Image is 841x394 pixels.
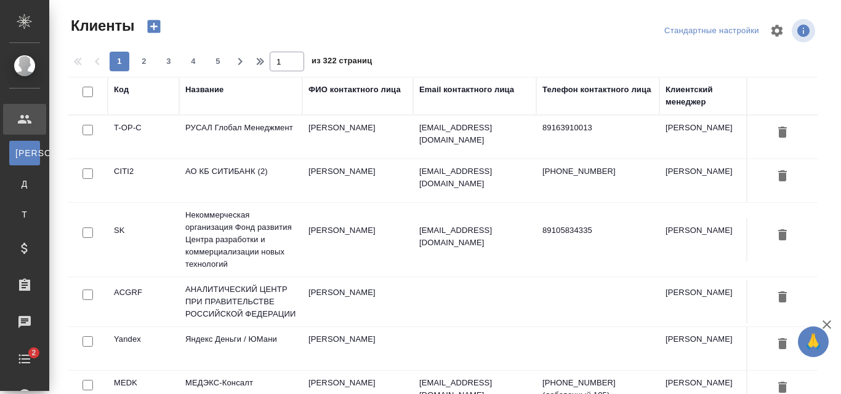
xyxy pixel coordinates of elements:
td: [PERSON_NAME] [659,116,758,159]
span: 2 [134,55,154,68]
button: Удалить [772,333,793,356]
td: ACGRF [108,280,179,323]
td: [PERSON_NAME] [659,218,758,261]
span: 🙏 [803,329,824,355]
span: 2 [24,347,43,359]
td: [PERSON_NAME] [302,327,413,370]
a: [PERSON_NAME] [9,141,40,165]
div: Телефон контактного лица [542,84,651,96]
button: 2 [134,52,154,71]
span: 4 [183,55,203,68]
span: Настроить таблицу [762,16,792,45]
p: 89163910013 [542,122,653,134]
td: АНАЛИТИЧЕСКИЙ ЦЕНТР ПРИ ПРАВИТЕЛЬСТВЕ РОССИЙСКОЙ ФЕДЕРАЦИИ [179,277,302,326]
button: Создать [139,16,169,37]
td: Яндекс Деньги / ЮМани [179,327,302,370]
div: Название [185,84,223,96]
span: Посмотреть информацию [792,19,818,42]
span: Клиенты [68,16,134,36]
span: Д [15,178,34,190]
button: Удалить [772,122,793,144]
td: [PERSON_NAME] [302,280,413,323]
span: [PERSON_NAME] [15,147,34,159]
span: 5 [208,55,228,68]
td: РУСАЛ Глобал Менеджмент [179,116,302,159]
a: Т [9,202,40,227]
td: [PERSON_NAME] [659,159,758,202]
p: [EMAIL_ADDRESS][DOMAIN_NAME] [419,165,530,190]
td: [PERSON_NAME] [302,159,413,202]
td: [PERSON_NAME] [302,218,413,261]
p: [EMAIL_ADDRESS][DOMAIN_NAME] [419,224,530,249]
div: Клиентский менеджер [666,84,752,108]
td: [PERSON_NAME] [659,327,758,370]
td: Yandex [108,327,179,370]
p: 89105834335 [542,224,653,237]
td: [PERSON_NAME] [659,280,758,323]
td: Некоммерческая организация Фонд развития Центра разработки и коммерциализации новых технологий [179,203,302,277]
td: [PERSON_NAME] [302,116,413,159]
a: 2 [3,344,46,374]
button: Удалить [772,286,793,309]
td: SK [108,218,179,261]
span: 3 [159,55,179,68]
div: Код [114,84,129,96]
div: split button [661,22,762,41]
button: 3 [159,52,179,71]
a: Д [9,171,40,196]
div: ФИО контактного лица [308,84,401,96]
p: [PHONE_NUMBER] [542,165,653,178]
td: CITI2 [108,159,179,202]
button: 4 [183,52,203,71]
span: Т [15,208,34,221]
td: АО КБ СИТИБАНК (2) [179,159,302,202]
div: Email контактного лица [419,84,514,96]
span: из 322 страниц [312,53,372,71]
p: [EMAIL_ADDRESS][DOMAIN_NAME] [419,122,530,146]
button: Удалить [772,224,793,247]
button: 🙏 [798,326,829,357]
td: T-OP-C [108,116,179,159]
button: 5 [208,52,228,71]
button: Удалить [772,165,793,188]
